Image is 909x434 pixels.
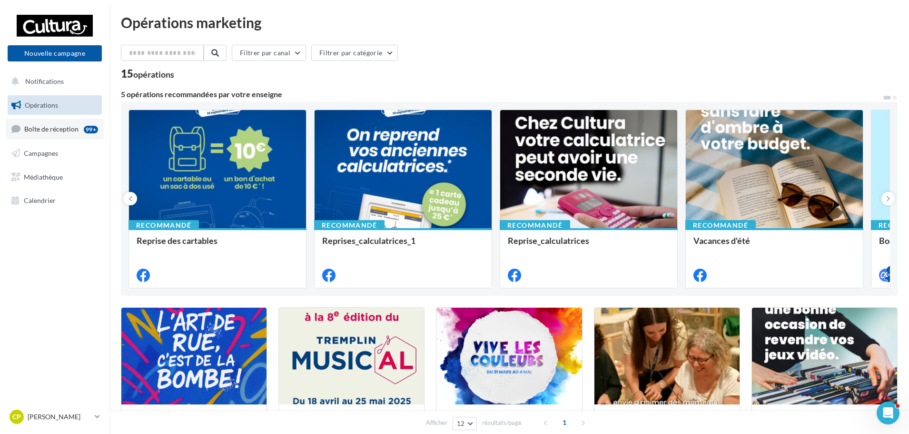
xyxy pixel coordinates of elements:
[322,236,484,255] div: Reprises_calculatrices_1
[6,71,100,91] button: Notifications
[453,417,477,430] button: 12
[8,45,102,61] button: Nouvelle campagne
[121,15,898,30] div: Opérations marketing
[232,45,306,61] button: Filtrer par canal
[8,408,102,426] a: CP [PERSON_NAME]
[121,69,174,79] div: 15
[6,191,104,211] a: Calendrier
[24,196,56,204] span: Calendrier
[133,70,174,79] div: opérations
[121,91,882,98] div: 5 opérations recommandées par votre enseigne
[508,236,670,255] div: Reprise_calculatrices
[500,220,570,231] div: Recommandé
[887,266,895,274] div: 4
[24,149,58,157] span: Campagnes
[426,418,447,427] span: Afficher
[482,418,522,427] span: résultats/page
[25,101,58,109] span: Opérations
[137,236,298,255] div: Reprise des cartables
[557,415,572,430] span: 1
[457,420,465,427] span: 12
[6,119,104,139] a: Boîte de réception99+
[877,402,899,424] iframe: Intercom live chat
[24,125,79,133] span: Boîte de réception
[25,77,64,85] span: Notifications
[12,412,21,422] span: CP
[311,45,398,61] button: Filtrer par catégorie
[6,143,104,163] a: Campagnes
[24,172,63,181] span: Médiathèque
[6,167,104,187] a: Médiathèque
[28,412,91,422] p: [PERSON_NAME]
[314,220,385,231] div: Recommandé
[84,126,98,133] div: 99+
[685,220,756,231] div: Recommandé
[128,220,199,231] div: Recommandé
[6,95,104,115] a: Opérations
[693,236,855,255] div: Vacances d'été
